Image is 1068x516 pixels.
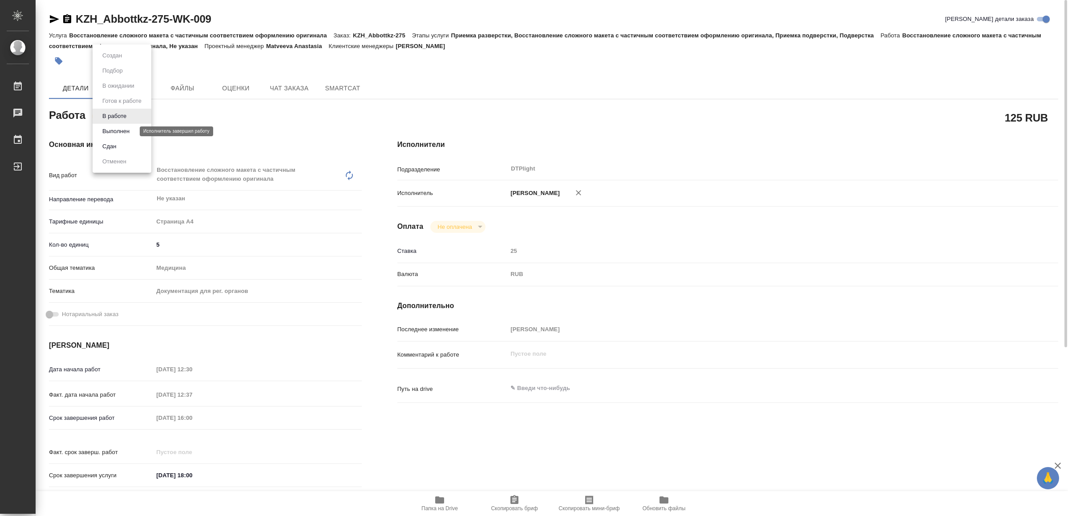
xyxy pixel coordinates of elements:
button: Создан [100,51,125,61]
button: В работе [100,111,129,121]
button: Выполнен [100,126,132,136]
button: Готов к работе [100,96,144,106]
button: Подбор [100,66,125,76]
button: Отменен [100,157,129,167]
button: Сдан [100,142,119,151]
button: В ожидании [100,81,137,91]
